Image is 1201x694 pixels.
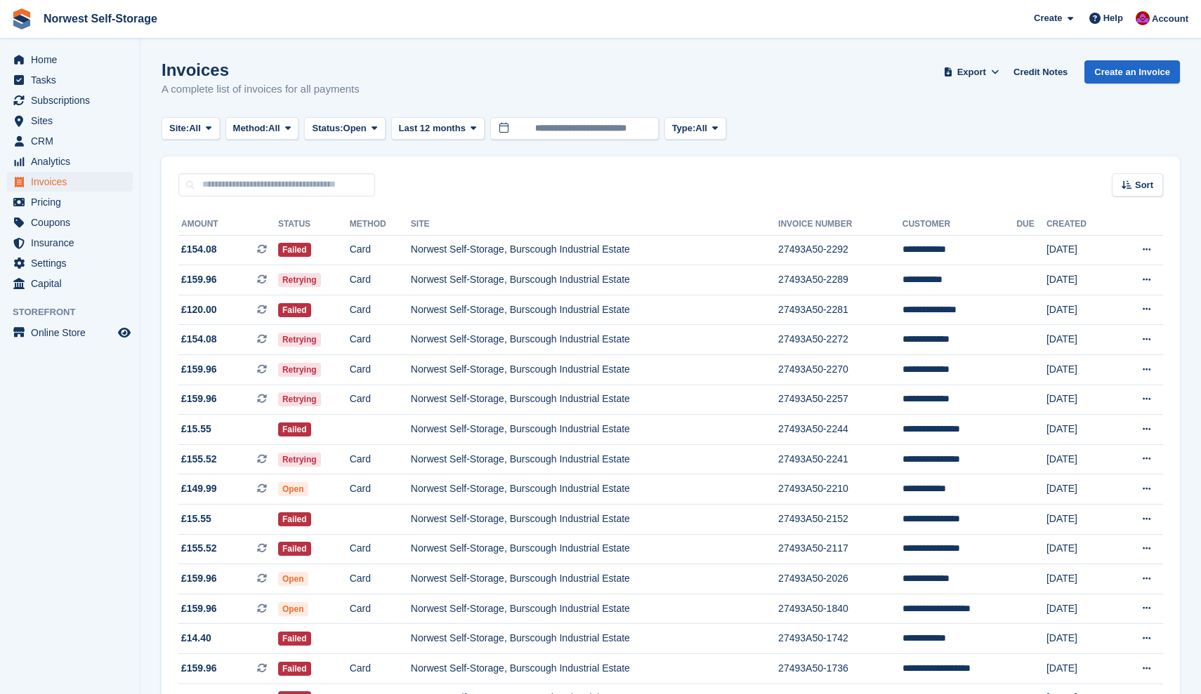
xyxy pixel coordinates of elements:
[411,624,778,654] td: Norwest Self-Storage, Burscough Industrial Estate
[278,512,311,526] span: Failed
[778,564,903,594] td: 27493A50-2026
[672,121,696,135] span: Type:
[278,662,311,676] span: Failed
[778,624,903,654] td: 27493A50-1742
[225,117,299,140] button: Method: All
[38,7,163,30] a: Norwest Self-Storage
[778,415,903,445] td: 27493A50-2244
[31,50,115,69] span: Home
[350,654,411,684] td: Card
[31,172,115,192] span: Invoices
[1046,265,1114,295] td: [DATE]
[1046,505,1114,535] td: [DATE]
[1084,60,1180,84] a: Create an Invoice
[7,323,133,342] a: menu
[778,235,903,265] td: 27493A50-2292
[350,355,411,385] td: Card
[278,392,321,406] span: Retrying
[695,121,707,135] span: All
[778,444,903,474] td: 27493A50-2241
[278,632,311,646] span: Failed
[1103,11,1123,25] span: Help
[31,111,115,131] span: Sites
[181,452,217,467] span: £155.52
[350,235,411,265] td: Card
[181,571,217,586] span: £159.96
[268,121,280,135] span: All
[181,601,217,616] span: £159.96
[1046,564,1114,594] td: [DATE]
[278,303,311,317] span: Failed
[1046,594,1114,624] td: [DATE]
[778,295,903,325] td: 27493A50-2281
[7,111,133,131] a: menu
[31,233,115,253] span: Insurance
[391,117,485,140] button: Last 12 months
[411,505,778,535] td: Norwest Self-Storage, Burscough Industrial Estate
[1046,534,1114,564] td: [DATE]
[1046,235,1114,265] td: [DATE]
[778,534,903,564] td: 27493A50-2117
[7,274,133,293] a: menu
[411,355,778,385] td: Norwest Self-Storage, Burscough Industrial Estate
[7,50,133,69] a: menu
[903,213,1017,236] th: Customer
[1046,385,1114,415] td: [DATE]
[31,131,115,151] span: CRM
[31,253,115,273] span: Settings
[778,505,903,535] td: 27493A50-2152
[116,324,133,341] a: Preview store
[189,121,201,135] span: All
[778,325,903,355] td: 27493A50-2272
[7,131,133,151] a: menu
[169,121,189,135] span: Site:
[181,332,217,347] span: £154.08
[31,274,115,293] span: Capital
[1046,295,1114,325] td: [DATE]
[664,117,726,140] button: Type: All
[399,121,466,135] span: Last 12 months
[778,474,903,505] td: 27493A50-2210
[181,302,217,317] span: £120.00
[350,325,411,355] td: Card
[181,422,211,436] span: £15.55
[411,474,778,505] td: Norwest Self-Storage, Burscough Industrial Estate
[350,265,411,295] td: Card
[31,192,115,212] span: Pricing
[778,213,903,236] th: Invoice Number
[181,541,217,556] span: £155.52
[1046,355,1114,385] td: [DATE]
[411,444,778,474] td: Norwest Self-Storage, Burscough Industrial Estate
[278,213,350,236] th: Status
[278,422,311,436] span: Failed
[1008,60,1073,84] a: Credit Notes
[411,295,778,325] td: Norwest Self-Storage, Burscough Industrial Estate
[778,594,903,624] td: 27493A50-1840
[350,385,411,415] td: Card
[778,654,903,684] td: 27493A50-1736
[31,152,115,171] span: Analytics
[31,213,115,232] span: Coupons
[13,305,140,319] span: Storefront
[7,172,133,192] a: menu
[181,661,217,676] span: £159.96
[1136,11,1150,25] img: Daniel Grensinger
[31,91,115,110] span: Subscriptions
[7,70,133,90] a: menu
[778,355,903,385] td: 27493A50-2270
[278,453,321,467] span: Retrying
[7,192,133,212] a: menu
[350,213,411,236] th: Method
[411,213,778,236] th: Site
[7,253,133,273] a: menu
[162,60,360,79] h1: Invoices
[181,242,217,257] span: £154.08
[1046,474,1114,505] td: [DATE]
[1046,444,1114,474] td: [DATE]
[350,564,411,594] td: Card
[1046,624,1114,654] td: [DATE]
[1016,213,1046,236] th: Due
[411,564,778,594] td: Norwest Self-Storage, Burscough Industrial Estate
[31,323,115,342] span: Online Store
[411,235,778,265] td: Norwest Self-Storage, Burscough Industrial Estate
